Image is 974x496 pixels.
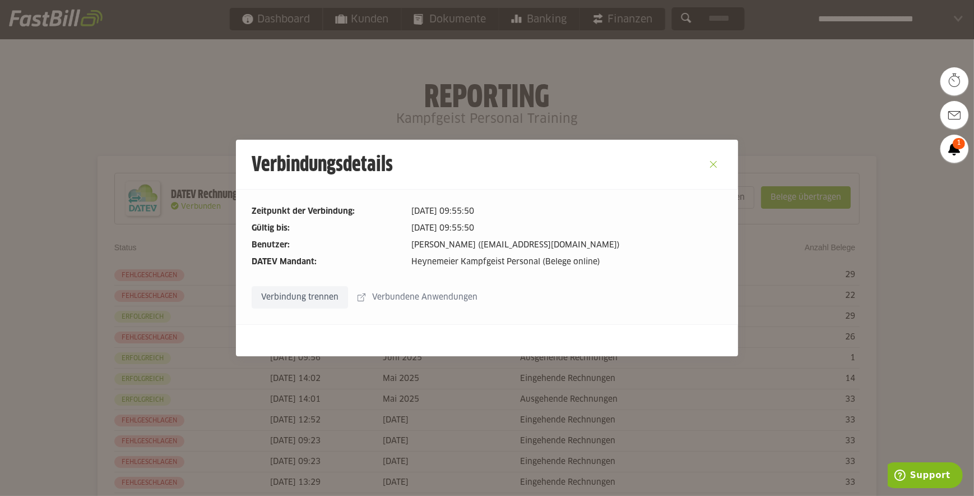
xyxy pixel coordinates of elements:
dt: DATEV Mandant: [252,256,402,268]
dt: Benutzer: [252,239,402,251]
sl-button: Verbundene Anwendungen [350,286,487,309]
span: 1 [953,138,965,149]
sl-button: Verbindung trennen [252,286,348,309]
a: 1 [940,135,968,163]
dd: [DATE] 09:55:50 [411,222,722,235]
dd: [PERSON_NAME] ([EMAIL_ADDRESS][DOMAIN_NAME]) [411,239,722,251]
dt: Zeitpunkt der Verbindung: [252,205,402,218]
iframe: Öffnet ein Widget, in dem Sie weitere Informationen finden [888,462,963,490]
dt: Gültig bis: [252,222,402,235]
dd: [DATE] 09:55:50 [411,205,722,218]
dd: Heynemeier Kampfgeist Personal (Belege online) [411,256,722,268]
